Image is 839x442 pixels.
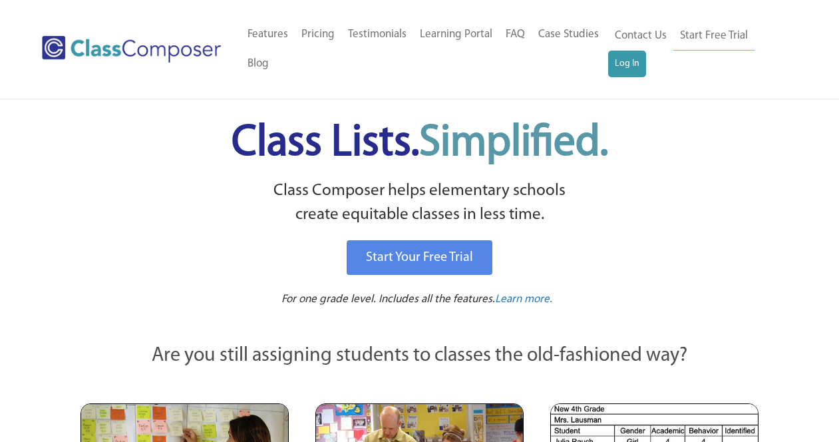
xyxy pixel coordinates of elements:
[347,240,492,275] a: Start Your Free Trial
[608,21,787,77] nav: Header Menu
[241,20,295,49] a: Features
[673,21,755,51] a: Start Free Trial
[366,251,473,264] span: Start Your Free Trial
[295,20,341,49] a: Pricing
[42,36,221,62] img: Class Composer
[419,122,608,165] span: Simplified.
[495,294,552,305] span: Learn more.
[608,51,646,77] a: Log In
[341,20,413,49] a: Testimonials
[232,122,608,165] span: Class Lists.
[79,179,761,228] p: Class Composer helps elementary schools create equitable classes in less time.
[241,20,608,79] nav: Header Menu
[241,49,275,79] a: Blog
[413,20,499,49] a: Learning Portal
[281,294,495,305] span: For one grade level. Includes all the features.
[495,292,552,308] a: Learn more.
[499,20,532,49] a: FAQ
[81,341,759,371] p: Are you still assigning students to classes the old-fashioned way?
[608,21,673,51] a: Contact Us
[532,20,605,49] a: Case Studies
